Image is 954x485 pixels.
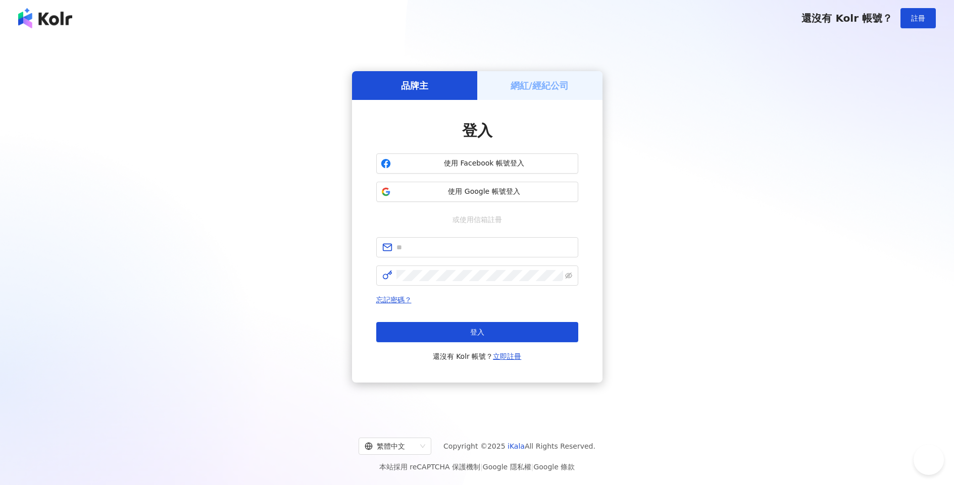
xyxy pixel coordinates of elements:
a: 忘記密碼？ [376,296,412,304]
span: | [480,463,483,471]
span: eye-invisible [565,272,572,279]
iframe: Help Scout Beacon - Open [914,445,944,475]
span: 使用 Google 帳號登入 [395,187,574,197]
button: 註冊 [900,8,936,28]
a: iKala [508,442,525,450]
button: 使用 Google 帳號登入 [376,182,578,202]
span: 還沒有 Kolr 帳號？ [801,12,892,24]
span: 還沒有 Kolr 帳號？ [433,350,522,362]
h5: 網紅/經紀公司 [511,79,569,92]
button: 使用 Facebook 帳號登入 [376,153,578,174]
div: 繁體中文 [365,438,416,454]
h5: 品牌主 [401,79,428,92]
span: 或使用信箱註冊 [445,214,509,225]
a: Google 條款 [533,463,575,471]
span: 登入 [462,122,492,139]
span: 使用 Facebook 帳號登入 [395,158,574,169]
span: 本站採用 reCAPTCHA 保護機制 [379,461,575,473]
span: 註冊 [911,14,925,22]
img: logo [18,8,72,28]
span: Copyright © 2025 All Rights Reserved. [443,440,595,452]
span: | [531,463,534,471]
a: 立即註冊 [493,352,521,360]
button: 登入 [376,322,578,342]
a: Google 隱私權 [483,463,531,471]
span: 登入 [470,328,484,336]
